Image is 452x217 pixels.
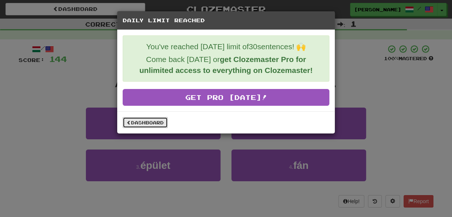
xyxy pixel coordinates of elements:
[123,17,329,24] h5: Daily Limit Reached
[128,54,324,76] p: Come back [DATE] or
[139,55,313,74] strong: get Clozemaster Pro for unlimited access to everything on Clozemaster!
[128,41,324,52] p: You've reached [DATE] limit of 30 sentences! 🙌
[123,89,329,106] a: Get Pro [DATE]!
[123,117,168,128] a: Dashboard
